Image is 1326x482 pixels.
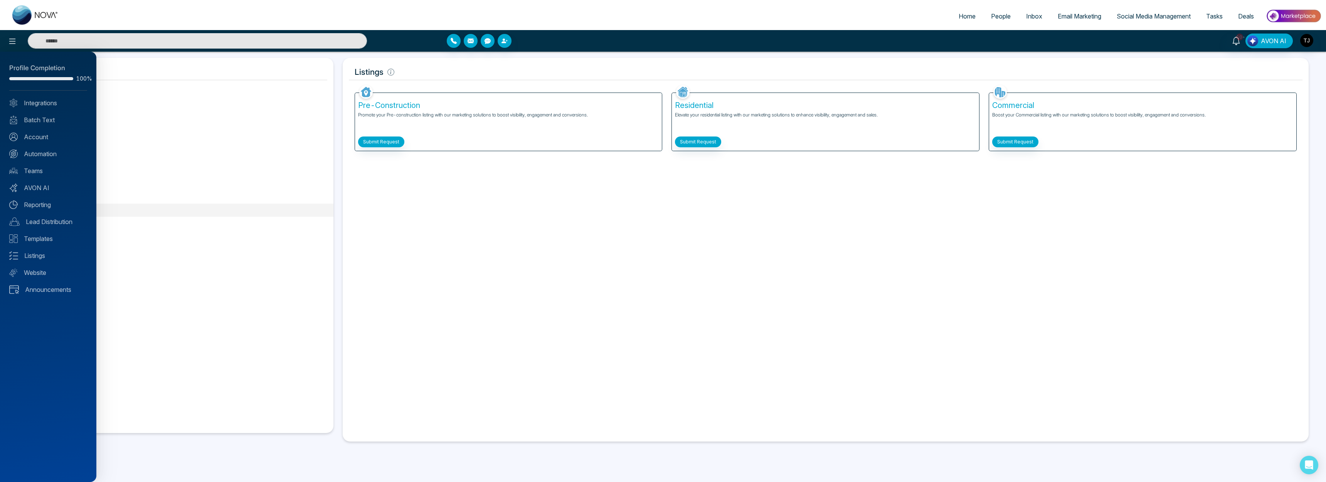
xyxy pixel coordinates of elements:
a: Batch Text [9,115,87,125]
a: Teams [9,166,87,175]
a: Integrations [9,98,87,108]
img: Reporting.svg [9,201,18,209]
a: Website [9,268,87,277]
img: team.svg [9,167,18,175]
img: Templates.svg [9,234,18,243]
div: Open Intercom Messenger [1300,456,1318,474]
img: Website.svg [9,268,18,277]
a: Automation [9,149,87,158]
img: Integrated.svg [9,99,18,107]
a: Lead Distribution [9,217,87,226]
img: batch_text_white.png [9,116,18,124]
div: Profile Completion [9,63,87,73]
a: Announcements [9,285,87,294]
a: AVON AI [9,183,87,192]
img: Lead-dist.svg [9,217,20,226]
a: Templates [9,234,87,243]
img: Listings.svg [9,251,18,260]
img: Account.svg [9,133,18,141]
span: 100% [76,76,87,81]
a: Listings [9,251,87,260]
img: Automation.svg [9,150,18,158]
a: Reporting [9,200,87,209]
a: Account [9,132,87,142]
img: Avon-AI.svg [9,184,18,192]
img: announcements.svg [9,285,19,294]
